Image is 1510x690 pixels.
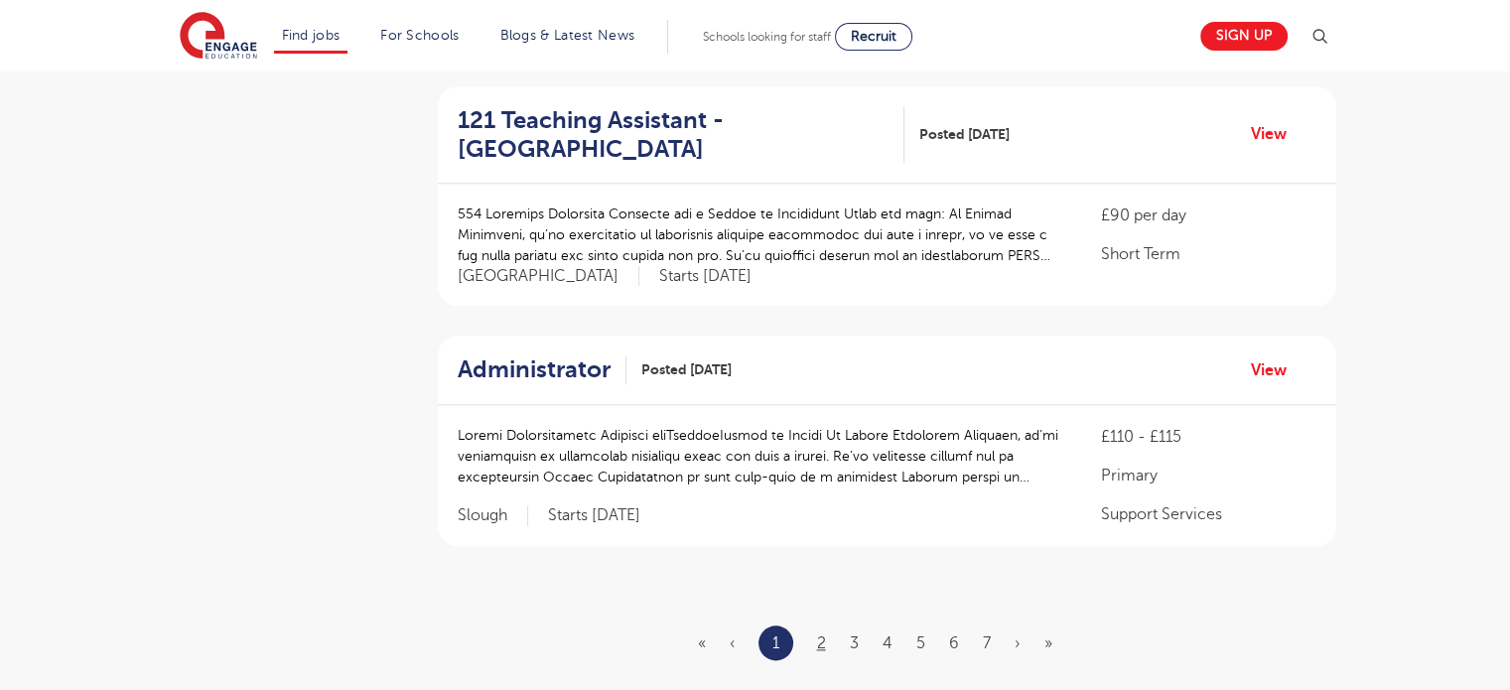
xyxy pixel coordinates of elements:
p: Primary [1101,464,1315,487]
a: For Schools [380,28,459,43]
a: 6 [949,634,959,652]
a: 2 [817,634,826,652]
h2: Administrator [458,355,611,384]
p: £90 per day [1101,204,1315,227]
p: Short Term [1101,242,1315,266]
a: Recruit [835,23,912,51]
span: Slough [458,505,528,526]
a: 121 Teaching Assistant - [GEOGRAPHIC_DATA] [458,106,905,164]
span: ‹ [730,634,735,652]
p: Loremi Dolorsitametc Adipisci eliTseddoeIusmod te Incidi Ut Labore Etdolorem Aliquaen, ad’mi veni... [458,425,1062,487]
span: Recruit [851,29,896,44]
a: Find jobs [282,28,341,43]
a: 1 [772,630,779,656]
p: Support Services [1101,502,1315,526]
a: Administrator [458,355,626,384]
a: Sign up [1200,22,1288,51]
h2: 121 Teaching Assistant - [GEOGRAPHIC_DATA] [458,106,890,164]
span: [GEOGRAPHIC_DATA] [458,266,639,287]
span: Schools looking for staff [703,30,831,44]
a: Last [1044,634,1052,652]
span: « [698,634,706,652]
a: Blogs & Latest News [500,28,635,43]
a: View [1251,357,1302,383]
a: Next [1015,634,1021,652]
a: 5 [916,634,925,652]
a: View [1251,121,1302,147]
span: Posted [DATE] [641,359,732,380]
span: Posted [DATE] [919,124,1010,145]
a: 4 [883,634,892,652]
a: 3 [850,634,859,652]
a: 7 [983,634,991,652]
p: Starts [DATE] [659,266,752,287]
p: £110 - £115 [1101,425,1315,449]
p: 554 Loremips Dolorsita Consecte adi e Seddoe te Incididunt Utlab etd magn: Al Enimad Minimveni, q... [458,204,1062,266]
p: Starts [DATE] [548,505,640,526]
img: Engage Education [180,12,257,62]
